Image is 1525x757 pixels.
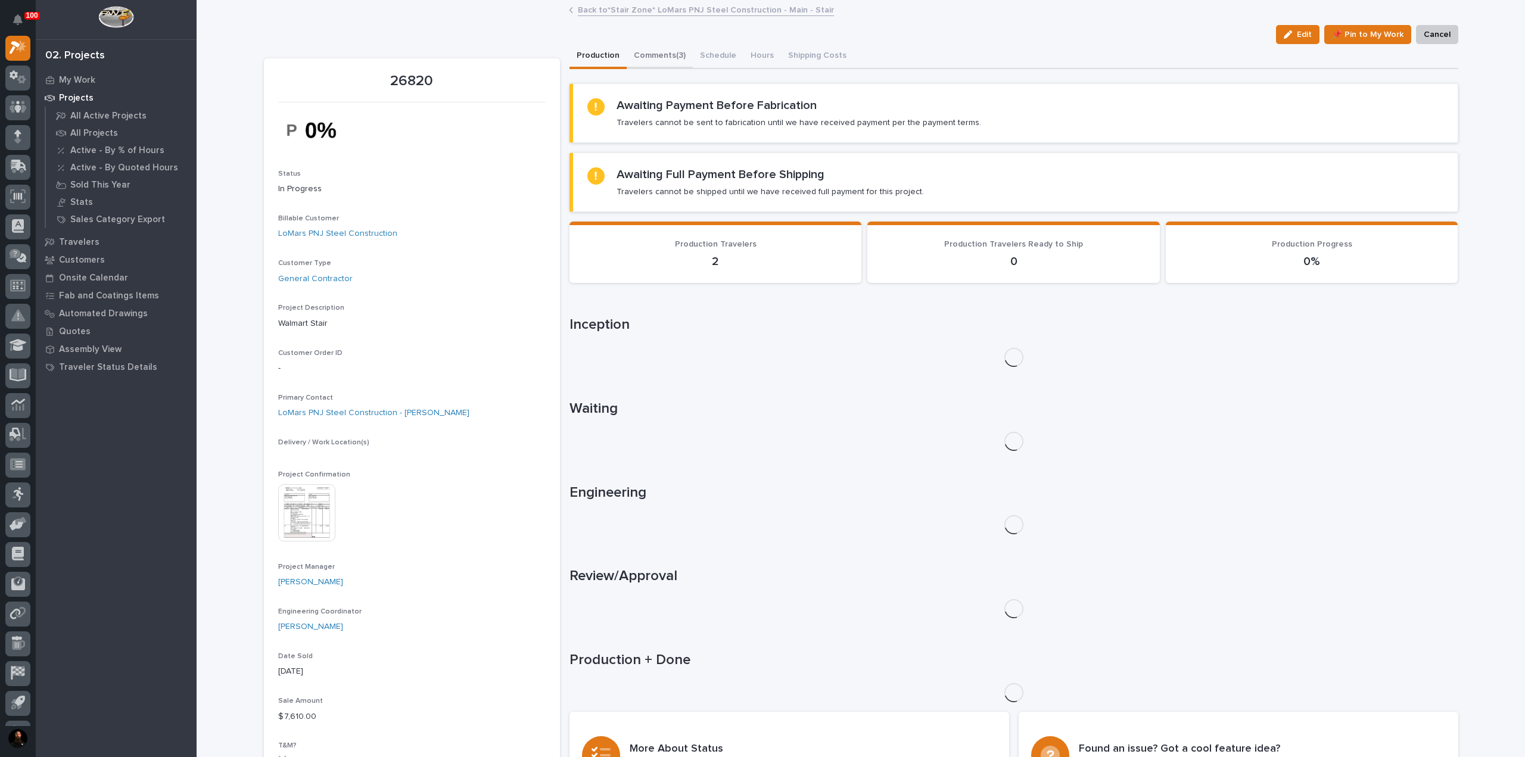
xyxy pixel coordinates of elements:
p: 2 [584,254,848,269]
span: Cancel [1424,27,1451,42]
button: 📌 Pin to My Work [1324,25,1411,44]
h1: Production + Done [569,652,1458,669]
a: Onsite Calendar [36,269,197,286]
div: Notifications100 [15,14,30,33]
p: [DATE] [278,665,546,678]
button: users-avatar [5,726,30,751]
h2: Awaiting Payment Before Fabrication [617,98,817,113]
p: 0% [1180,254,1444,269]
a: Projects [36,89,197,107]
p: Sold This Year [70,180,130,191]
a: Travelers [36,233,197,251]
a: LoMars PNJ Steel Construction [278,228,397,240]
a: Traveler Status Details [36,358,197,376]
span: Customer Type [278,260,331,267]
h3: More About Status [630,743,911,756]
span: Customer Order ID [278,350,343,357]
button: Shipping Costs [781,44,854,69]
p: 100 [26,11,38,20]
span: Edit [1297,29,1312,40]
a: Quotes [36,322,197,340]
a: [PERSON_NAME] [278,621,343,633]
a: Automated Drawings [36,304,197,322]
a: Stats [46,194,197,210]
p: Automated Drawings [59,309,148,319]
p: Active - By % of Hours [70,145,164,156]
h1: Engineering [569,484,1458,501]
p: 26820 [278,73,546,90]
span: Project Manager [278,563,335,571]
p: All Active Projects [70,111,147,122]
a: All Projects [46,124,197,141]
span: T&M? [278,742,297,749]
a: Fab and Coatings Items [36,286,197,304]
h1: Waiting [569,400,1458,418]
p: Sales Category Export [70,214,165,225]
p: Walmart Stair [278,317,546,330]
p: Quotes [59,326,91,337]
img: Workspace Logo [98,6,133,28]
p: Traveler Status Details [59,362,157,373]
span: Engineering Coordinator [278,608,362,615]
span: 📌 Pin to My Work [1332,27,1403,42]
a: Sales Category Export [46,211,197,228]
p: Onsite Calendar [59,273,128,284]
p: Travelers cannot be sent to fabrication until we have received payment per the payment terms. [617,117,981,128]
p: Travelers [59,237,99,248]
p: Travelers cannot be shipped until we have received full payment for this project. [617,186,924,197]
span: Status [278,170,301,177]
span: Primary Contact [278,394,333,401]
p: Assembly View [59,344,122,355]
span: Production Travelers [675,240,757,248]
button: Cancel [1416,25,1458,44]
a: Active - By Quoted Hours [46,159,197,176]
span: Project Confirmation [278,471,350,478]
h1: Inception [569,316,1458,334]
a: Back to*Stair Zone* LoMars PNJ Steel Construction - Main - Stair [578,2,834,16]
p: Customers [59,255,105,266]
span: Sale Amount [278,697,323,705]
span: Production Progress [1272,240,1352,248]
p: Active - By Quoted Hours [70,163,178,173]
p: 0 [882,254,1146,269]
button: Production [569,44,627,69]
button: Comments (3) [627,44,693,69]
p: My Work [59,75,95,86]
a: My Work [36,71,197,89]
span: Project Description [278,304,344,311]
h1: Review/Approval [569,568,1458,585]
button: Edit [1276,25,1319,44]
button: Hours [743,44,781,69]
p: Fab and Coatings Items [59,291,159,301]
h2: Awaiting Full Payment Before Shipping [617,167,824,182]
span: Production Travelers Ready to Ship [944,240,1083,248]
p: All Projects [70,128,118,139]
a: General Contractor [278,273,353,285]
p: $ 7,610.00 [278,711,546,723]
p: Stats [70,197,93,208]
span: Date Sold [278,653,313,660]
p: In Progress [278,183,546,195]
img: vIAhTDN0TPeBtbCmqE1T-7uLlLBtOXSfm_Yb1ts7ysE [278,110,368,151]
button: Schedule [693,44,743,69]
p: Projects [59,93,94,104]
a: [PERSON_NAME] [278,576,343,588]
a: Active - By % of Hours [46,142,197,158]
button: Notifications [5,7,30,32]
div: 02. Projects [45,49,105,63]
a: Sold This Year [46,176,197,193]
a: Assembly View [36,340,197,358]
span: Delivery / Work Location(s) [278,439,369,446]
h3: Found an issue? Got a cool feature idea? [1079,743,1308,756]
a: All Active Projects [46,107,197,124]
p: - [278,362,546,375]
a: LoMars PNJ Steel Construction - [PERSON_NAME] [278,407,469,419]
a: Customers [36,251,197,269]
span: Billable Customer [278,215,339,222]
